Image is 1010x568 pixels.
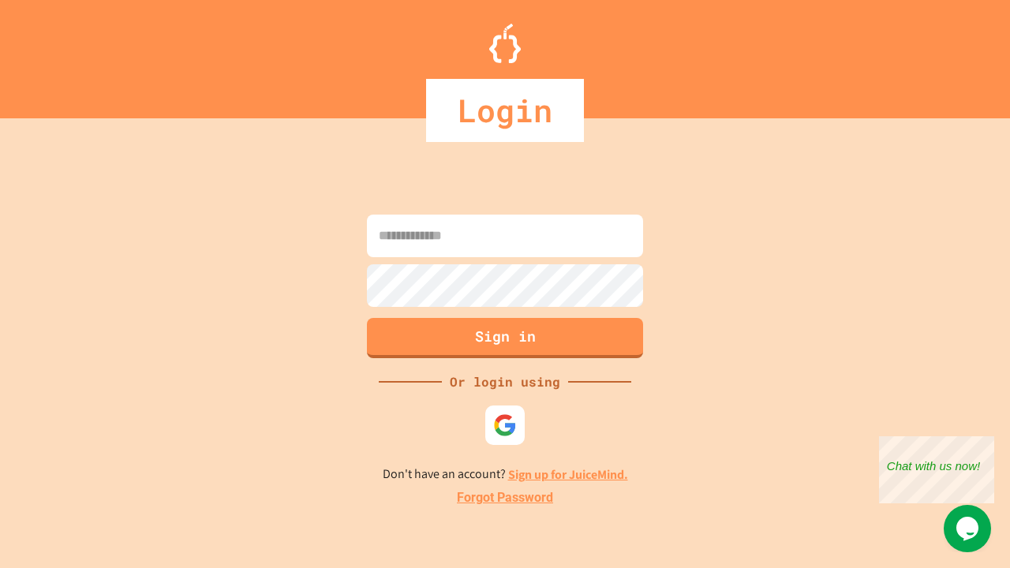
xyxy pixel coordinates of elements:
iframe: chat widget [944,505,994,552]
iframe: chat widget [879,436,994,503]
img: google-icon.svg [493,413,517,437]
a: Forgot Password [457,488,553,507]
p: Don't have an account? [383,465,628,484]
a: Sign up for JuiceMind. [508,466,628,483]
img: Logo.svg [489,24,521,63]
button: Sign in [367,318,643,358]
div: Or login using [442,372,568,391]
div: Login [426,79,584,142]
